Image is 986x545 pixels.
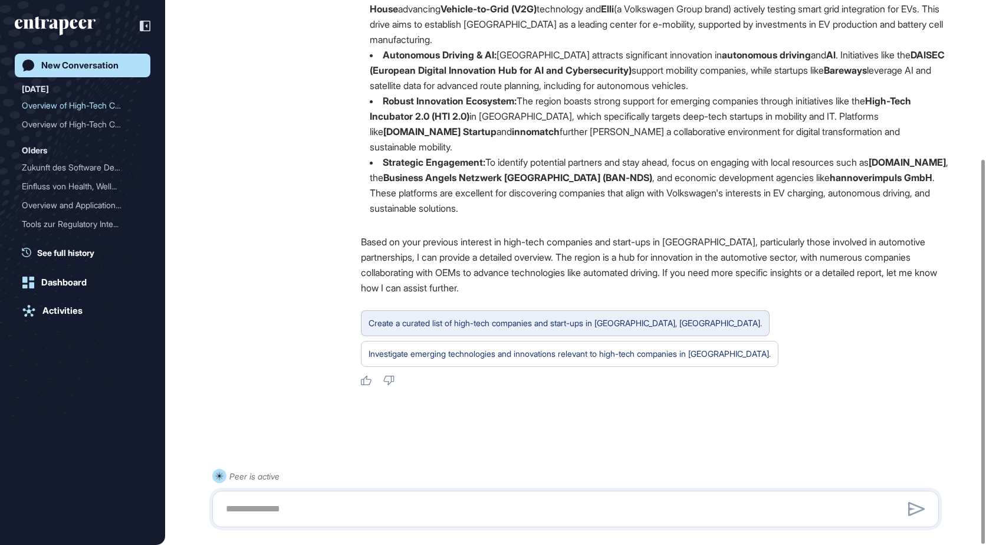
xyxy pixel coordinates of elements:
[41,277,87,288] div: Dashboard
[22,143,47,157] div: Olders
[370,95,911,122] strong: High-Tech Incubator 2.0 (HTI 2.0)
[41,60,119,71] div: New Conversation
[22,196,134,215] div: Overview and Applications...
[37,247,94,259] span: See full history
[826,49,836,61] strong: AI
[369,346,771,362] div: Investigate emerging technologies and innovations relevant to high-tech companies in [GEOGRAPHIC_...
[361,234,948,296] p: Based on your previous interest in high-tech companies and start-ups in [GEOGRAPHIC_DATA], partic...
[22,158,143,177] div: Zukunft des Software Defined Vehicle: Wertschöpfung, Anwendungsbereiche und Schlüsselrollen
[15,17,96,35] div: entrapeer-logo
[229,469,280,484] div: Peer is active
[22,96,143,115] div: Overview of High-Tech Companies and Start-Ups in Lower Saxony, Germany
[869,156,946,168] strong: [DOMAIN_NAME]
[824,64,867,76] strong: Bareways
[15,299,150,323] a: Activities
[15,271,150,294] a: Dashboard
[22,96,134,115] div: Overview of High-Tech Com...
[42,306,83,316] div: Activities
[383,95,517,107] strong: Robust Innovation Ecosystem:
[22,115,134,134] div: Overview of High-Tech Com...
[361,47,948,93] li: [GEOGRAPHIC_DATA] attracts significant innovation in and . Initiatives like the support mobility ...
[830,172,932,183] strong: hannoverimpuls GmbH
[383,49,497,61] strong: Autonomous Driving & AI:
[22,177,134,196] div: Einfluss von Health, Well...
[383,156,485,168] strong: Strategic Engagement:
[22,215,143,234] div: Tools zur Regulatory Intelligence: Funktionen und Open Source-Status
[361,93,948,155] li: The region boasts strong support for emerging companies through initiatives like the in [GEOGRAPH...
[383,172,652,183] strong: Business Angels Netzwerk [GEOGRAPHIC_DATA] (BAN-NDS)
[22,158,134,177] div: Zukunft des Software Defi...
[22,82,49,96] div: [DATE]
[15,54,150,77] a: New Conversation
[441,3,537,15] strong: Vehicle-to-Grid (V2G)
[369,316,762,331] div: Create a curated list of high-tech companies and start-ups in [GEOGRAPHIC_DATA], [GEOGRAPHIC_DATA].
[601,3,614,15] strong: Elli
[512,126,560,137] strong: innomatch
[361,155,948,216] li: To identify potential partners and stay ahead, focus on engaging with local resources such as , t...
[22,115,143,134] div: Overview of High-Tech Companies and Start-Ups in Lower Saxony, Germany, with a Focus on Automotiv...
[22,247,150,259] a: See full history
[370,49,945,76] strong: DAISEC (European Digital Innovation Hub for AI and Cybersecurity)
[383,126,497,137] strong: [DOMAIN_NAME] Startup
[722,49,811,61] strong: autonomous driving
[22,196,143,215] div: Overview and Applications of Sparklink Technology in the Automotive Industry and Potential Collab...
[22,215,134,234] div: Tools zur Regulatory Inte...
[22,177,143,196] div: Einfluss von Health, Well-Being und Self-Optimization im Kontext der Automobilindustrie und Socia...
